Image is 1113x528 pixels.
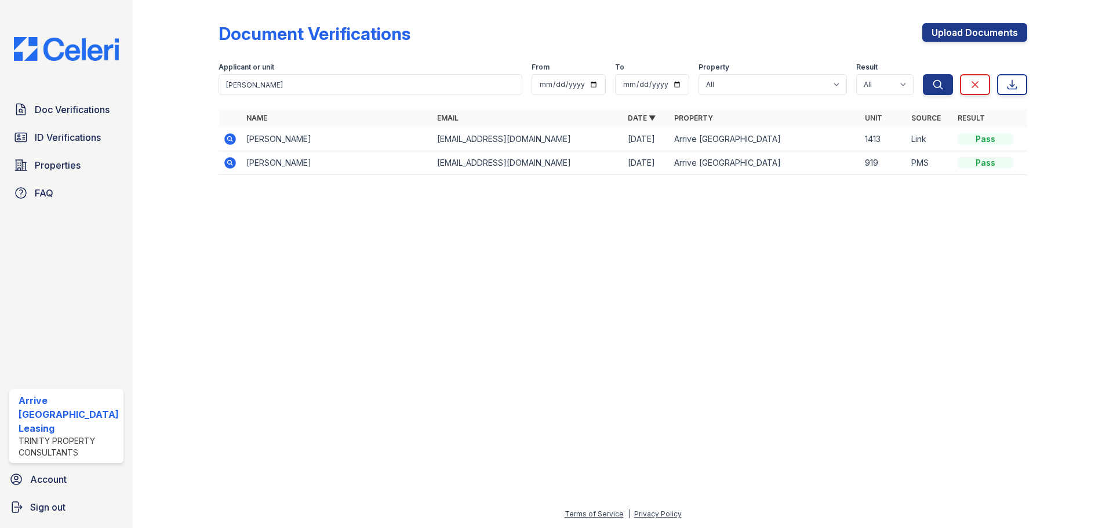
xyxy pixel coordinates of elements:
[219,23,410,44] div: Document Verifications
[432,128,623,151] td: [EMAIL_ADDRESS][DOMAIN_NAME]
[19,394,119,435] div: Arrive [GEOGRAPHIC_DATA] Leasing
[35,103,110,116] span: Doc Verifications
[628,509,630,518] div: |
[634,509,682,518] a: Privacy Policy
[911,114,941,122] a: Source
[670,128,860,151] td: Arrive [GEOGRAPHIC_DATA]
[958,114,985,122] a: Result
[35,186,53,200] span: FAQ
[958,133,1013,145] div: Pass
[699,63,729,72] label: Property
[219,74,522,95] input: Search by name, email, or unit number
[907,151,953,175] td: PMS
[30,500,66,514] span: Sign out
[219,63,274,72] label: Applicant or unit
[246,114,267,122] a: Name
[5,37,128,61] img: CE_Logo_Blue-a8612792a0a2168367f1c8372b55b34899dd931a85d93a1a3d3e32e68fde9ad4.png
[856,63,878,72] label: Result
[907,128,953,151] td: Link
[437,114,459,122] a: Email
[242,151,432,175] td: [PERSON_NAME]
[35,130,101,144] span: ID Verifications
[242,128,432,151] td: [PERSON_NAME]
[860,128,907,151] td: 1413
[860,151,907,175] td: 919
[35,158,81,172] span: Properties
[670,151,860,175] td: Arrive [GEOGRAPHIC_DATA]
[432,151,623,175] td: [EMAIL_ADDRESS][DOMAIN_NAME]
[628,114,656,122] a: Date ▼
[5,496,128,519] a: Sign out
[865,114,882,122] a: Unit
[9,154,123,177] a: Properties
[9,181,123,205] a: FAQ
[674,114,713,122] a: Property
[623,151,670,175] td: [DATE]
[9,126,123,149] a: ID Verifications
[615,63,624,72] label: To
[958,157,1013,169] div: Pass
[532,63,550,72] label: From
[565,509,624,518] a: Terms of Service
[30,472,67,486] span: Account
[5,468,128,491] a: Account
[623,128,670,151] td: [DATE]
[19,435,119,458] div: Trinity Property Consultants
[9,98,123,121] a: Doc Verifications
[922,23,1027,42] a: Upload Documents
